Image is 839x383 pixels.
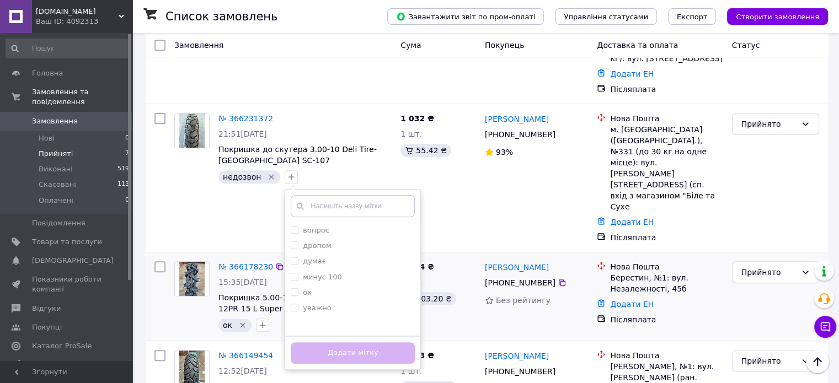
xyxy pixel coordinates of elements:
[610,218,654,226] a: Додати ЕН
[610,261,723,272] div: Нова Пошта
[736,13,819,21] span: Створити замовлення
[125,149,129,159] span: 7
[610,113,723,124] div: Нова Пошта
[39,149,73,159] span: Прийняті
[610,84,723,95] div: Післяплата
[218,145,377,165] a: Покришка до скутера 3.00-10 Deli Tire-[GEOGRAPHIC_DATA] SC-107
[32,256,114,266] span: [DEMOGRAPHIC_DATA]
[303,226,329,234] label: вопрос
[179,114,205,148] img: Фото товару
[564,13,648,21] span: Управління статусами
[39,164,73,174] span: Виконані
[32,116,78,126] span: Замовлення
[610,350,723,361] div: Нова Пошта
[483,364,558,379] div: [PHONE_NUMBER]
[741,355,797,367] div: Прийнято
[174,261,210,296] a: Фото товару
[39,180,76,190] span: Скасовані
[716,12,828,20] a: Створити замовлення
[483,275,558,290] div: [PHONE_NUMBER]
[400,292,456,305] div: 203.20 ₴
[125,133,129,143] span: 0
[303,288,312,296] label: ок
[303,257,326,265] label: думає
[218,114,273,123] a: № 366231372
[32,341,92,351] span: Каталог ProSale
[36,7,119,17] span: MOTOLION.PRO
[610,69,654,78] a: Додати ЕН
[32,304,61,314] span: Відгуки
[6,39,130,58] input: Пошук
[218,262,273,271] a: № 366178230
[485,350,549,362] a: [PERSON_NAME]
[179,262,205,296] img: Фото товару
[223,321,232,330] span: ок
[218,351,273,360] a: № 366149454
[36,17,132,26] div: Ваш ID: 4092313
[727,8,828,25] button: Створити замовлення
[400,144,451,157] div: 55.42 ₴
[39,196,73,206] span: Оплачені
[223,172,261,181] span: недозвон
[117,180,129,190] span: 113
[610,314,723,325] div: Післяплата
[174,41,223,50] span: Замовлення
[32,68,63,78] span: Головна
[387,8,544,25] button: Завантажити звіт по пром-оплаті
[806,350,829,373] button: Наверх
[485,114,549,125] a: [PERSON_NAME]
[400,114,434,123] span: 1 032 ₴
[496,296,551,305] span: Без рейтингу
[218,278,267,287] span: 15:35[DATE]
[732,41,760,50] span: Статус
[32,87,132,107] span: Замовлення та повідомлення
[32,237,102,247] span: Товари та послуги
[32,322,62,332] span: Покупці
[483,127,558,142] div: [PHONE_NUMBER]
[597,41,678,50] span: Доставка та оплата
[814,316,836,338] button: Чат з покупцем
[218,130,267,138] span: 21:51[DATE]
[610,272,723,294] div: Берестин, №1: вул. Незалежності, 45б
[303,241,331,250] label: дропом
[32,274,102,294] span: Показники роботи компанії
[610,300,654,309] a: Додати ЕН
[400,366,422,375] span: 1 шт.
[218,366,267,375] span: 12:52[DATE]
[741,118,797,130] div: Прийнято
[32,218,85,228] span: Повідомлення
[485,262,549,273] a: [PERSON_NAME]
[165,10,277,23] h1: Список замовлень
[555,8,657,25] button: Управління статусами
[174,113,210,148] a: Фото товару
[238,321,247,330] svg: Видалити мітку
[218,293,389,313] a: Покришка 5.00-12 ВЕЗДЕХОД HEAVY DUTY 12PR 15 L Super Мотоблок
[400,41,421,50] span: Cума
[291,195,415,217] input: Напишіть назву мітки
[741,266,797,278] div: Прийнято
[677,13,708,21] span: Експорт
[668,8,717,25] button: Експорт
[267,172,276,181] svg: Видалити мітку
[400,130,422,138] span: 1 шт.
[303,304,332,312] label: уважно
[32,360,70,370] span: Аналітика
[396,12,535,21] span: Завантажити звіт по пром-оплаті
[303,273,342,281] label: минус 100
[39,133,55,143] span: Нові
[125,196,129,206] span: 0
[485,41,524,50] span: Покупець
[117,164,129,174] span: 519
[610,124,723,212] div: м. [GEOGRAPHIC_DATA] ([GEOGRAPHIC_DATA].), №331 (до 30 кг на одне місце): вул. [PERSON_NAME][STRE...
[610,232,723,243] div: Післяплата
[496,148,513,157] span: 93%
